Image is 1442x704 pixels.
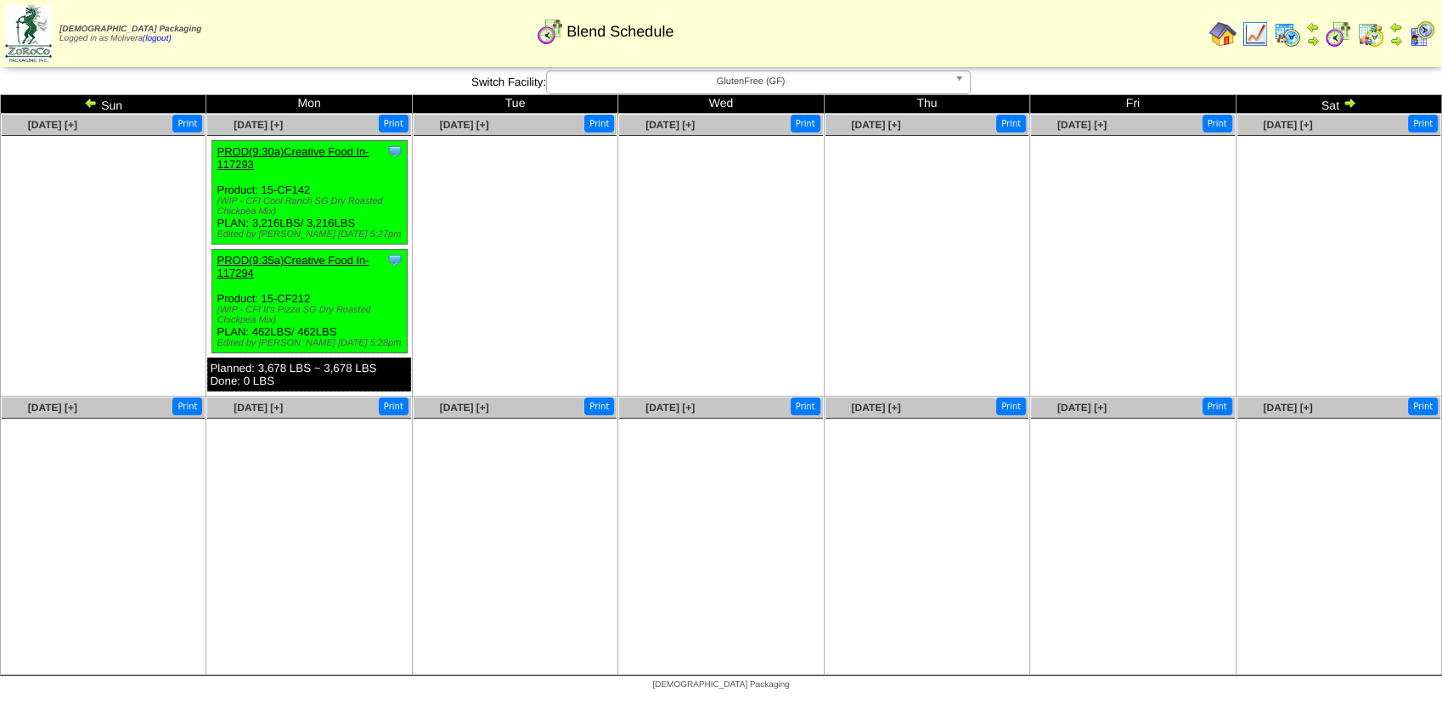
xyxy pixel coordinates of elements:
[59,25,201,34] span: [DEMOGRAPHIC_DATA] Packaging
[440,402,489,414] a: [DATE] [+]
[172,115,202,132] button: Print
[1325,20,1352,48] img: calendarblend.gif
[206,95,412,114] td: Mon
[1408,20,1435,48] img: calendarcustomer.gif
[234,402,283,414] a: [DATE] [+]
[645,119,695,131] a: [DATE] [+]
[217,229,407,239] div: Edited by [PERSON_NAME] [DATE] 5:27pm
[1357,20,1384,48] img: calendarinout.gif
[566,23,673,41] span: Blend Schedule
[1209,20,1236,48] img: home.gif
[172,397,202,415] button: Print
[143,34,172,43] a: (logout)
[217,305,407,325] div: (WIP - CFI It's Pizza SG Dry Roasted Chickpea Mix)
[537,18,564,45] img: calendarblend.gif
[217,254,369,279] a: PROD(9:35a)Creative Food In-117294
[1,95,206,114] td: Sun
[412,95,617,114] td: Tue
[212,250,408,353] div: Product: 15-CF212 PLAN: 462LBS / 462LBS
[1274,20,1301,48] img: calendarprod.gif
[217,338,407,348] div: Edited by [PERSON_NAME] [DATE] 5:28pm
[851,119,900,131] a: [DATE] [+]
[1203,397,1232,415] button: Print
[379,115,408,132] button: Print
[207,358,410,391] div: Planned: 3,678 LBS ~ 3,678 LBS Done: 0 LBS
[1408,115,1438,132] button: Print
[1389,34,1403,48] img: arrowright.gif
[217,196,407,217] div: (WIP - CFI Cool Ranch SG Dry Roasted Chickpea Mix)
[212,141,408,245] div: Product: 15-CF142 PLAN: 3,216LBS / 3,216LBS
[652,680,789,690] span: [DEMOGRAPHIC_DATA] Packaging
[1306,20,1320,34] img: arrowleft.gif
[1408,397,1438,415] button: Print
[851,402,900,414] a: [DATE] [+]
[1057,119,1107,131] a: [DATE] [+]
[386,251,403,268] img: Tooltip
[379,397,408,415] button: Print
[440,119,489,131] a: [DATE] [+]
[1263,402,1312,414] a: [DATE] [+]
[1343,96,1356,110] img: arrowright.gif
[1236,95,1441,114] td: Sat
[824,95,1029,114] td: Thu
[5,5,52,62] img: zoroco-logo-small.webp
[1242,20,1269,48] img: line_graph.gif
[996,115,1026,132] button: Print
[1030,95,1236,114] td: Fri
[1263,119,1312,131] a: [DATE] [+]
[28,119,77,131] a: [DATE] [+]
[84,96,98,110] img: arrowleft.gif
[217,145,369,171] a: PROD(9:30a)Creative Food In-117293
[1306,34,1320,48] img: arrowright.gif
[386,143,403,160] img: Tooltip
[1389,20,1403,34] img: arrowleft.gif
[791,397,820,415] button: Print
[645,402,695,414] a: [DATE] [+]
[584,115,614,132] button: Print
[584,397,614,415] button: Print
[1057,402,1107,414] a: [DATE] [+]
[554,71,948,92] span: GlutenFree (GF)
[618,95,824,114] td: Wed
[234,119,283,131] a: [DATE] [+]
[59,25,201,43] span: Logged in as Molivera
[28,402,77,414] a: [DATE] [+]
[1203,115,1232,132] button: Print
[791,115,820,132] button: Print
[996,397,1026,415] button: Print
